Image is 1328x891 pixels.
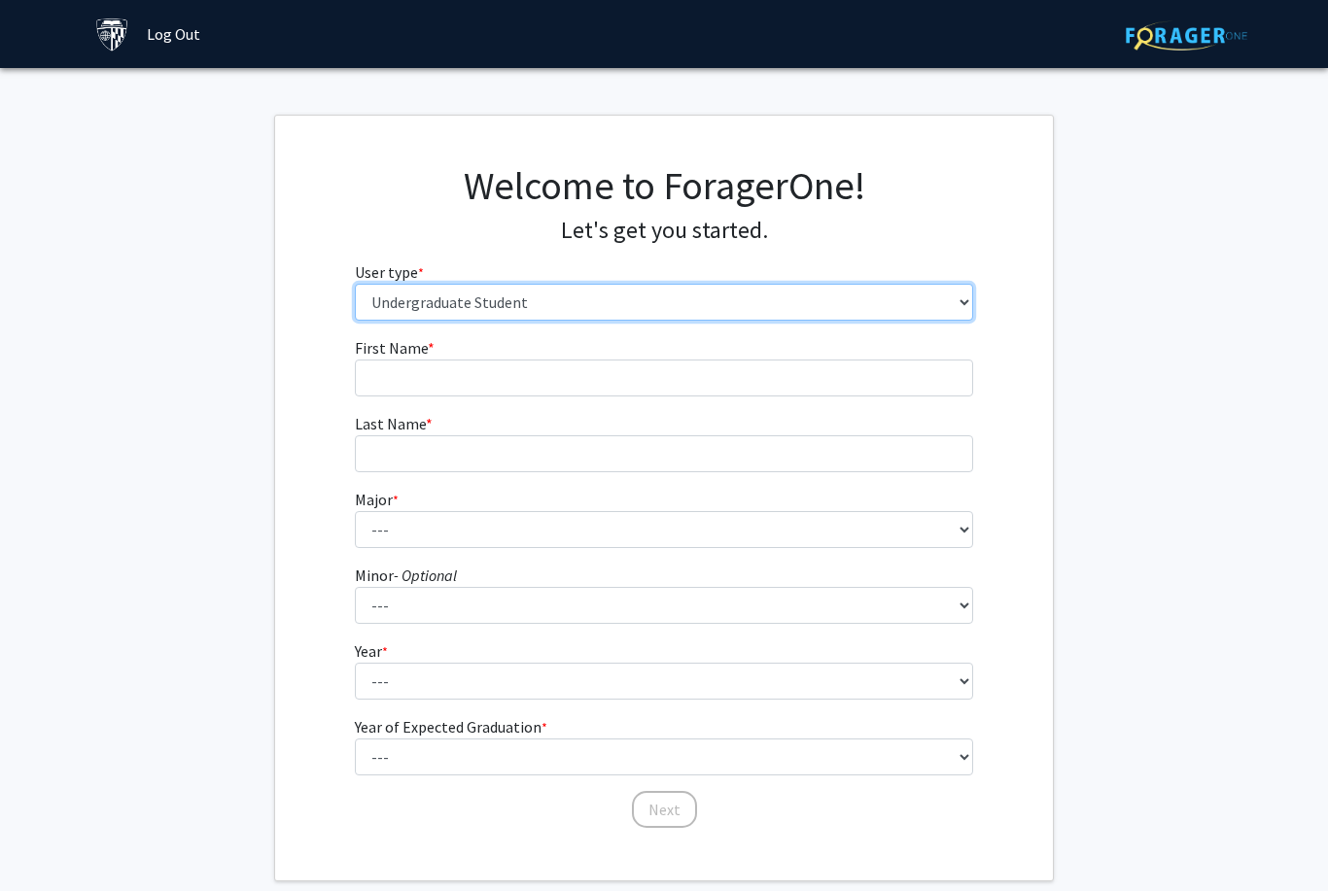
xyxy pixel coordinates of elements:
span: Last Name [355,414,426,433]
label: User type [355,260,424,284]
label: Major [355,488,399,511]
h1: Welcome to ForagerOne! [355,162,974,209]
img: Johns Hopkins University Logo [95,17,129,51]
span: First Name [355,338,428,358]
iframe: Chat [15,804,83,876]
label: Year [355,639,388,663]
img: ForagerOne Logo [1126,20,1247,51]
h4: Let's get you started. [355,217,974,245]
button: Next [632,791,697,828]
i: - Optional [394,565,457,585]
label: Minor [355,564,457,587]
label: Year of Expected Graduation [355,715,547,738]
